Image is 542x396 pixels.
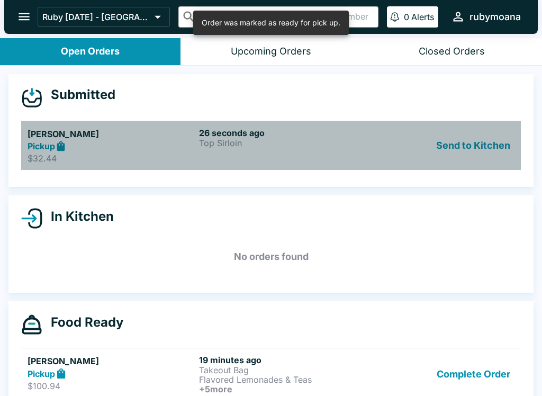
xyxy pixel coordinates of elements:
[199,128,366,138] h6: 26 seconds ago
[38,7,170,27] button: Ruby [DATE] - [GEOGRAPHIC_DATA]
[447,5,525,28] button: rubymoana
[28,368,55,379] strong: Pickup
[432,128,514,164] button: Send to Kitchen
[469,11,521,23] div: rubymoana
[199,384,366,394] h6: + 5 more
[432,355,514,394] button: Complete Order
[199,375,366,384] p: Flavored Lemonades & Teas
[419,46,485,58] div: Closed Orders
[42,87,115,103] h4: Submitted
[231,46,311,58] div: Upcoming Orders
[199,365,366,375] p: Takeout Bag
[199,138,366,148] p: Top Sirloin
[21,121,521,170] a: [PERSON_NAME]Pickup$32.4426 seconds agoTop SirloinSend to Kitchen
[42,314,123,330] h4: Food Ready
[28,141,55,151] strong: Pickup
[411,12,434,22] p: Alerts
[28,381,195,391] p: $100.94
[21,238,521,276] h5: No orders found
[28,128,195,140] h5: [PERSON_NAME]
[199,355,366,365] h6: 19 minutes ago
[202,14,340,32] div: Order was marked as ready for pick up.
[42,209,114,224] h4: In Kitchen
[61,46,120,58] div: Open Orders
[28,355,195,367] h5: [PERSON_NAME]
[404,12,409,22] p: 0
[11,3,38,30] button: open drawer
[28,153,195,164] p: $32.44
[42,12,150,22] p: Ruby [DATE] - [GEOGRAPHIC_DATA]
